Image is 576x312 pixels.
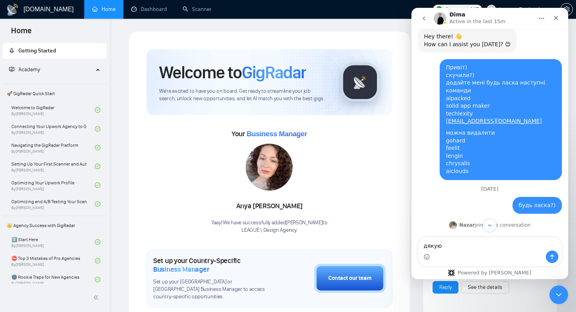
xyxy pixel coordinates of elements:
h1: Set up your Country-Specific [153,256,275,274]
a: 1️⃣ Start HereBy[PERSON_NAME] [11,233,95,251]
li: Getting Started [3,43,107,59]
p: LEAGUE \ Design Agency . [211,227,328,234]
span: Connects: [445,5,468,14]
img: logo [6,4,19,16]
button: setting [560,3,573,16]
a: ⛔ Top 3 Mistakes of Pro AgenciesBy[PERSON_NAME] [11,252,95,269]
span: Home [5,25,38,41]
span: Academy [9,66,40,73]
span: check-circle [95,182,100,188]
img: upwork-logo.png [436,6,442,13]
span: check-circle [95,258,100,263]
span: Academy [18,66,40,73]
span: Set up your [GEOGRAPHIC_DATA] or [GEOGRAPHIC_DATA] Business Manager to access country-specific op... [153,278,275,301]
img: 1686747276417-27.jpg [246,144,293,191]
h1: Welcome to [159,62,306,83]
span: check-circle [95,277,100,282]
a: dashboardDashboard [131,6,167,13]
a: Reply [439,283,452,292]
a: Welcome to GigRadarBy[PERSON_NAME] [11,101,95,119]
span: double-left [93,294,101,301]
span: setting [561,6,572,13]
span: 147 [470,5,479,14]
span: We're excited to have you on board. Get ready to streamline your job search, unlock new opportuni... [159,88,328,103]
div: Anya [PERSON_NAME] [211,200,328,213]
button: See the details [461,281,509,294]
span: 🚀 GigRadar Quick Start [4,86,106,101]
span: Business Manager [153,265,209,274]
span: Business Manager [246,130,307,138]
iframe: To enrich screen reader interactions, please activate Accessibility in Grammarly extension settings [411,8,568,279]
a: Optimizing and A/B Testing Your Scanner for Better ResultsBy[PERSON_NAME] [11,195,95,213]
a: homeHome [92,6,116,13]
span: check-circle [95,126,100,132]
a: searchScanner [183,6,212,13]
span: check-circle [95,164,100,169]
a: See the details [468,283,502,292]
span: check-circle [95,107,100,113]
span: 👑 Agency Success with GigRadar [4,218,106,233]
a: Optimizing Your Upwork ProfileBy[PERSON_NAME] [11,177,95,194]
a: Navigating the GigRadar PlatformBy[PERSON_NAME] [11,139,95,156]
img: gigradar-logo.png [341,63,380,102]
span: user [489,7,494,12]
span: fund-projection-screen [9,67,14,72]
button: Contact our team [314,264,386,293]
a: 🌚 Rookie Traps for New AgenciesBy[PERSON_NAME] [11,271,95,288]
a: setting [560,6,573,13]
div: Yaay! We have successfully added [PERSON_NAME] to [211,219,328,234]
span: GigRadar [242,62,306,83]
a: Connecting Your Upwork Agency to GigRadarBy[PERSON_NAME] [11,120,95,137]
a: Setting Up Your First Scanner and Auto-BidderBy[PERSON_NAME] [11,158,95,175]
iframe: Intercom live chat [549,285,568,304]
span: check-circle [95,145,100,150]
span: check-circle [95,239,100,245]
span: Getting Started [18,47,56,54]
span: check-circle [95,201,100,207]
div: Contact our team [328,274,371,283]
button: Reply [433,281,458,294]
span: Your [232,130,307,138]
span: rocket [9,48,14,53]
